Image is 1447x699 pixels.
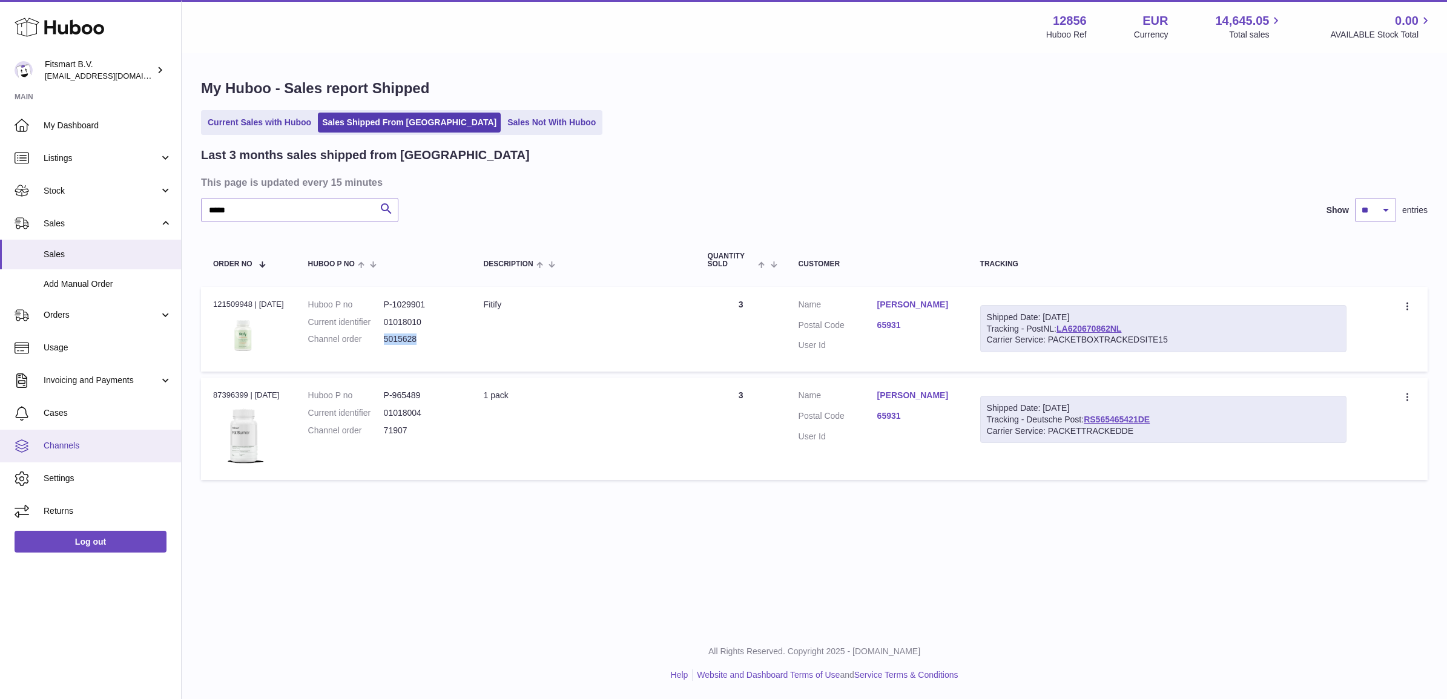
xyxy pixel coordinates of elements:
span: [EMAIL_ADDRESS][DOMAIN_NAME] [45,71,178,80]
a: Log out [15,531,166,553]
span: Usage [44,342,172,353]
a: Help [671,670,688,680]
div: Shipped Date: [DATE] [987,312,1340,323]
dt: Postal Code [799,320,877,334]
span: entries [1402,205,1428,216]
dd: 71907 [384,425,460,436]
strong: 12856 [1053,13,1087,29]
div: 121509948 | [DATE] [213,299,284,310]
div: Tracking - PostNL: [980,305,1346,353]
dt: Postal Code [799,410,877,425]
div: 87396399 | [DATE] [213,390,284,401]
label: Show [1327,205,1349,216]
span: Total sales [1229,29,1283,41]
div: Carrier Service: PACKETBOXTRACKEDSITE15 [987,334,1340,346]
dd: 01018010 [384,317,460,328]
dd: 5015628 [384,333,460,345]
span: Sales [44,218,159,229]
p: All Rights Reserved. Copyright 2025 - [DOMAIN_NAME] [191,646,1437,657]
dt: Huboo P no [308,299,384,310]
a: [PERSON_NAME] [877,390,956,401]
li: and [693,669,958,681]
strong: EUR [1142,13,1168,29]
a: RS565465421DE [1084,415,1150,424]
span: Orders [44,309,159,321]
span: Settings [44,473,172,484]
a: Current Sales with Huboo [203,113,315,133]
dd: P-1029901 [384,299,460,310]
span: Listings [44,153,159,164]
img: internalAdmin-12856@internal.huboo.com [15,61,33,79]
span: My Dashboard [44,120,172,131]
div: Currency [1134,29,1168,41]
h2: Last 3 months sales shipped from [GEOGRAPHIC_DATA] [201,147,530,163]
span: Description [484,260,533,268]
span: Quantity Sold [708,252,756,268]
dd: 01018004 [384,407,460,419]
div: Huboo Ref [1046,29,1087,41]
h3: This page is updated every 15 minutes [201,176,1425,189]
div: Fitify [484,299,684,310]
dt: Current identifier [308,407,384,419]
a: LA620670862NL [1056,324,1121,333]
img: 1710592730.png [213,404,274,465]
dt: Huboo P no [308,390,384,401]
span: Cases [44,407,172,419]
span: 14,645.05 [1215,13,1269,29]
div: Carrier Service: PACKETTRACKEDDE [987,425,1340,437]
span: Invoicing and Payments [44,375,159,386]
a: Website and Dashboard Terms of Use [697,670,840,680]
a: 65931 [877,320,956,331]
dt: Current identifier [308,317,384,328]
dt: User Id [799,340,877,351]
span: 0.00 [1395,13,1419,29]
dd: P-965489 [384,390,460,401]
a: 0.00 AVAILABLE Stock Total [1330,13,1432,41]
dt: Name [799,390,877,404]
td: 3 [696,287,786,372]
div: Fitsmart B.V. [45,59,154,82]
span: Channels [44,440,172,451]
div: Shipped Date: [DATE] [987,402,1340,414]
h1: My Huboo - Sales report Shipped [201,79,1428,98]
a: Sales Not With Huboo [503,113,600,133]
a: 14,645.05 Total sales [1215,13,1283,41]
dt: User Id [799,431,877,442]
dt: Channel order [308,425,384,436]
span: AVAILABLE Stock Total [1330,29,1432,41]
span: Add Manual Order [44,278,172,290]
div: Tracking - Deutsche Post: [980,396,1346,444]
span: Sales [44,249,172,260]
div: Tracking [980,260,1346,268]
dt: Name [799,299,877,313]
span: Stock [44,185,159,197]
a: Service Terms & Conditions [854,670,958,680]
td: 3 [696,378,786,480]
span: Huboo P no [308,260,355,268]
a: 65931 [877,410,956,422]
span: Order No [213,260,252,268]
a: Sales Shipped From [GEOGRAPHIC_DATA] [318,113,501,133]
span: Returns [44,505,172,517]
img: 128561739542540.png [213,313,274,356]
a: [PERSON_NAME] [877,299,956,310]
div: 1 pack [484,390,684,401]
div: Customer [799,260,956,268]
dt: Channel order [308,333,384,345]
